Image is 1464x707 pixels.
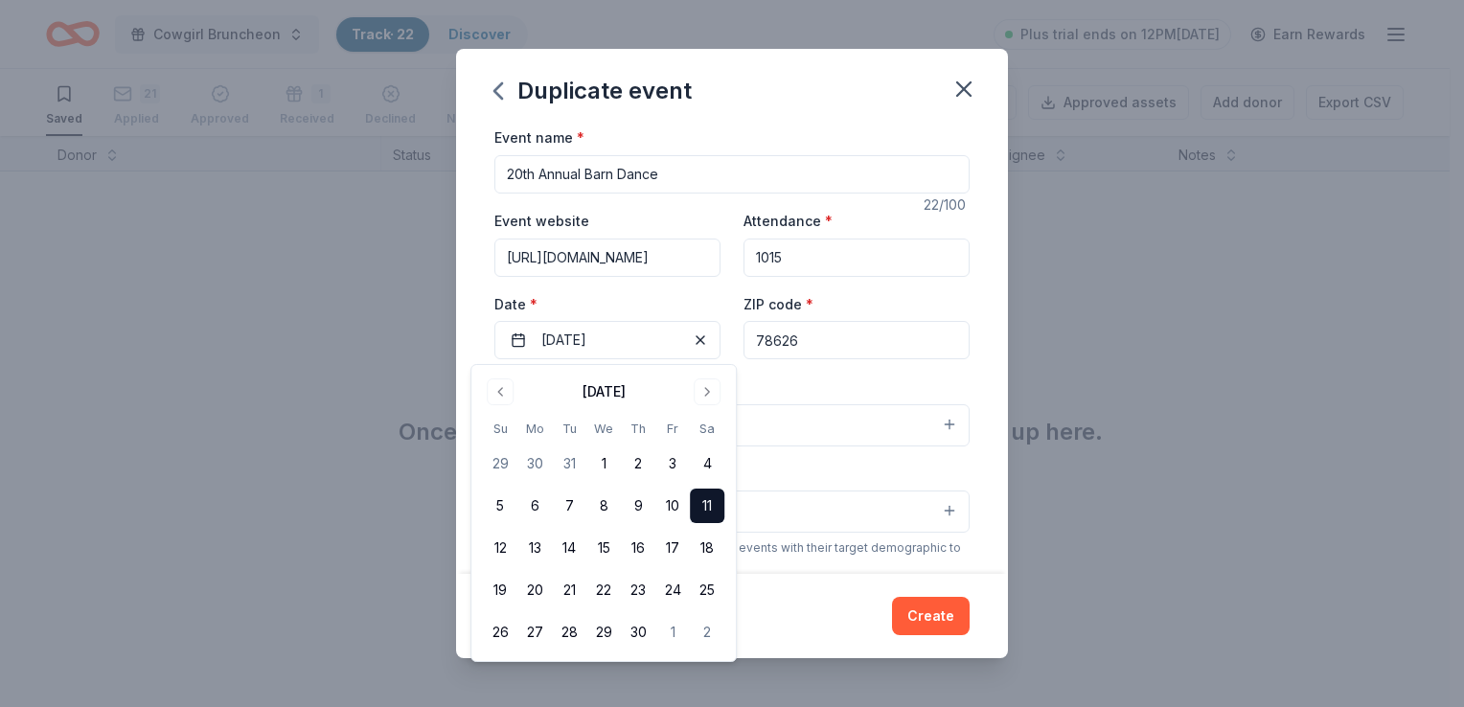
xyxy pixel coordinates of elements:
button: [DATE] [494,321,721,359]
button: 27 [517,615,552,650]
th: Tuesday [552,419,586,439]
button: 2 [621,446,655,481]
button: Go to previous month [487,378,514,405]
button: 28 [552,615,586,650]
button: 20 [517,573,552,607]
button: 15 [586,531,621,565]
button: 23 [621,573,655,607]
button: 16 [621,531,655,565]
button: 8 [586,489,621,523]
button: 1 [586,446,621,481]
button: 29 [483,446,517,481]
button: 13 [517,531,552,565]
button: Create [892,597,970,635]
th: Saturday [690,419,724,439]
label: Attendance [743,212,833,231]
button: 29 [586,615,621,650]
button: 2 [690,615,724,650]
button: 7 [552,489,586,523]
label: ZIP code [743,295,813,314]
button: 31 [552,446,586,481]
button: 14 [552,531,586,565]
button: 6 [517,489,552,523]
th: Thursday [621,419,655,439]
div: 22 /100 [924,194,970,217]
th: Sunday [483,419,517,439]
button: 30 [517,446,552,481]
label: Event website [494,212,589,231]
button: 9 [621,489,655,523]
button: 4 [690,446,724,481]
button: 22 [586,573,621,607]
button: 18 [690,531,724,565]
button: 3 [655,446,690,481]
label: Event name [494,128,584,148]
input: https://www... [494,239,721,277]
button: 17 [655,531,690,565]
button: 24 [655,573,690,607]
input: Spring Fundraiser [494,155,970,194]
th: Wednesday [586,419,621,439]
input: 20 [743,239,970,277]
th: Friday [655,419,690,439]
button: 30 [621,615,655,650]
th: Monday [517,419,552,439]
div: [DATE] [583,380,626,403]
button: 25 [690,573,724,607]
button: 11 [690,489,724,523]
button: 26 [483,615,517,650]
button: 5 [483,489,517,523]
button: 10 [655,489,690,523]
input: 12345 (U.S. only) [743,321,970,359]
button: 21 [552,573,586,607]
button: Go to next month [694,378,721,405]
button: 1 [655,615,690,650]
button: 12 [483,531,517,565]
div: Duplicate event [494,76,692,106]
button: 19 [483,573,517,607]
label: Date [494,295,721,314]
